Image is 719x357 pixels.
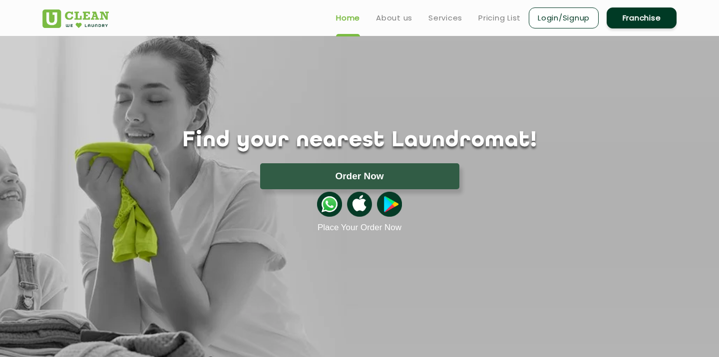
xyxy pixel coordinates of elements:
img: playstoreicon.png [377,192,402,217]
a: Franchise [607,7,677,28]
button: Order Now [260,163,459,189]
a: About us [376,12,412,24]
a: Pricing List [478,12,521,24]
h1: Find your nearest Laundromat! [35,128,684,153]
img: whatsappicon.png [317,192,342,217]
a: Place Your Order Now [318,223,401,233]
img: UClean Laundry and Dry Cleaning [42,9,109,28]
a: Home [336,12,360,24]
img: apple-icon.png [347,192,372,217]
a: Services [428,12,462,24]
a: Login/Signup [529,7,599,28]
